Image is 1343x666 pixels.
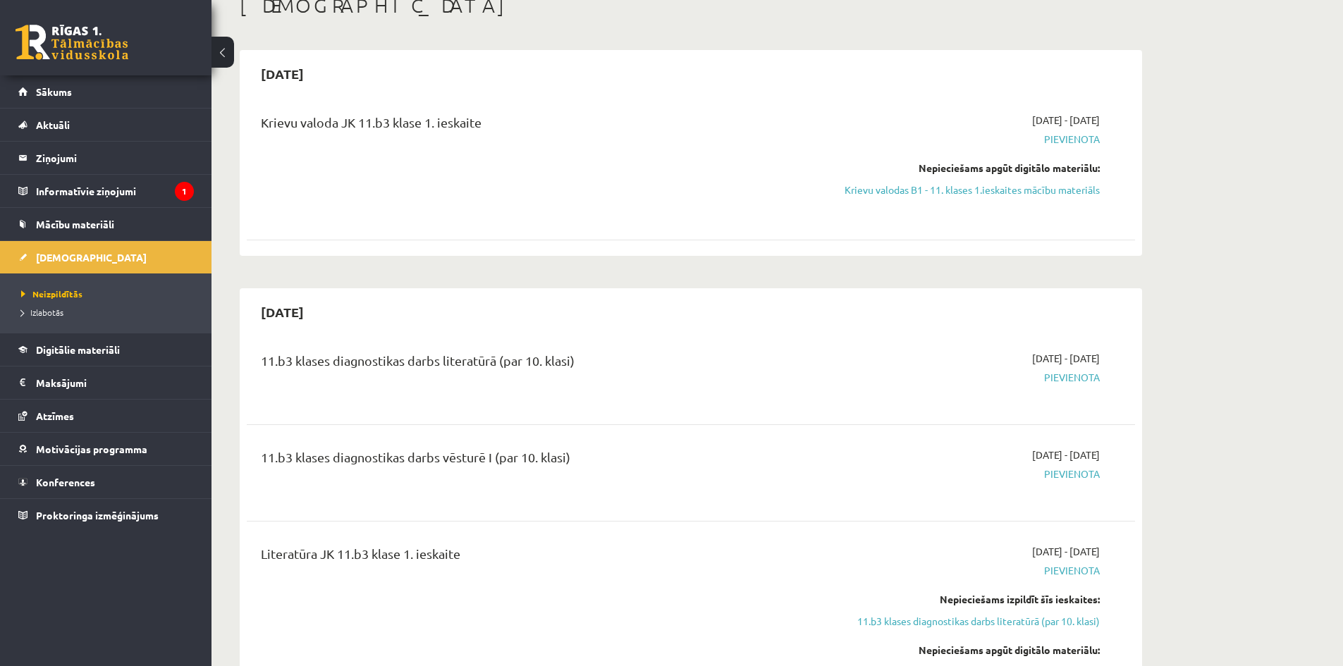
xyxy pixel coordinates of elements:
[21,288,197,300] a: Neizpildītās
[21,307,63,318] span: Izlabotās
[36,142,194,174] legend: Ziņojumi
[36,218,114,230] span: Mācību materiāli
[1032,351,1100,366] span: [DATE] - [DATE]
[834,592,1100,607] div: Nepieciešams izpildīt šīs ieskaites:
[261,351,813,377] div: 11.b3 klases diagnostikas darbs literatūrā (par 10. klasi)
[834,614,1100,629] a: 11.b3 klases diagnostikas darbs literatūrā (par 10. klasi)
[18,400,194,432] a: Atzīmes
[247,57,318,90] h2: [DATE]
[18,499,194,531] a: Proktoringa izmēģinājums
[18,208,194,240] a: Mācību materiāli
[16,25,128,60] a: Rīgas 1. Tālmācības vidusskola
[36,509,159,522] span: Proktoringa izmēģinājums
[18,333,194,366] a: Digitālie materiāli
[834,132,1100,147] span: Pievienota
[18,466,194,498] a: Konferences
[36,343,120,356] span: Digitālie materiāli
[261,544,813,570] div: Literatūra JK 11.b3 klase 1. ieskaite
[36,251,147,264] span: [DEMOGRAPHIC_DATA]
[18,366,194,399] a: Maksājumi
[261,113,813,139] div: Krievu valoda JK 11.b3 klase 1. ieskaite
[834,467,1100,481] span: Pievienota
[247,295,318,328] h2: [DATE]
[1032,113,1100,128] span: [DATE] - [DATE]
[36,476,95,488] span: Konferences
[834,563,1100,578] span: Pievienota
[175,182,194,201] i: 1
[21,306,197,319] a: Izlabotās
[1032,448,1100,462] span: [DATE] - [DATE]
[18,75,194,108] a: Sākums
[36,366,194,399] legend: Maksājumi
[18,109,194,141] a: Aktuāli
[834,643,1100,658] div: Nepieciešams apgūt digitālo materiālu:
[261,448,813,474] div: 11.b3 klases diagnostikas darbs vēsturē I (par 10. klasi)
[36,175,194,207] legend: Informatīvie ziņojumi
[834,161,1100,175] div: Nepieciešams apgūt digitālo materiālu:
[18,433,194,465] a: Motivācijas programma
[21,288,82,300] span: Neizpildītās
[1032,544,1100,559] span: [DATE] - [DATE]
[18,241,194,273] a: [DEMOGRAPHIC_DATA]
[36,85,72,98] span: Sākums
[36,409,74,422] span: Atzīmes
[36,443,147,455] span: Motivācijas programma
[834,183,1100,197] a: Krievu valodas B1 - 11. klases 1.ieskaites mācību materiāls
[36,118,70,131] span: Aktuāli
[18,175,194,207] a: Informatīvie ziņojumi1
[18,142,194,174] a: Ziņojumi
[834,370,1100,385] span: Pievienota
